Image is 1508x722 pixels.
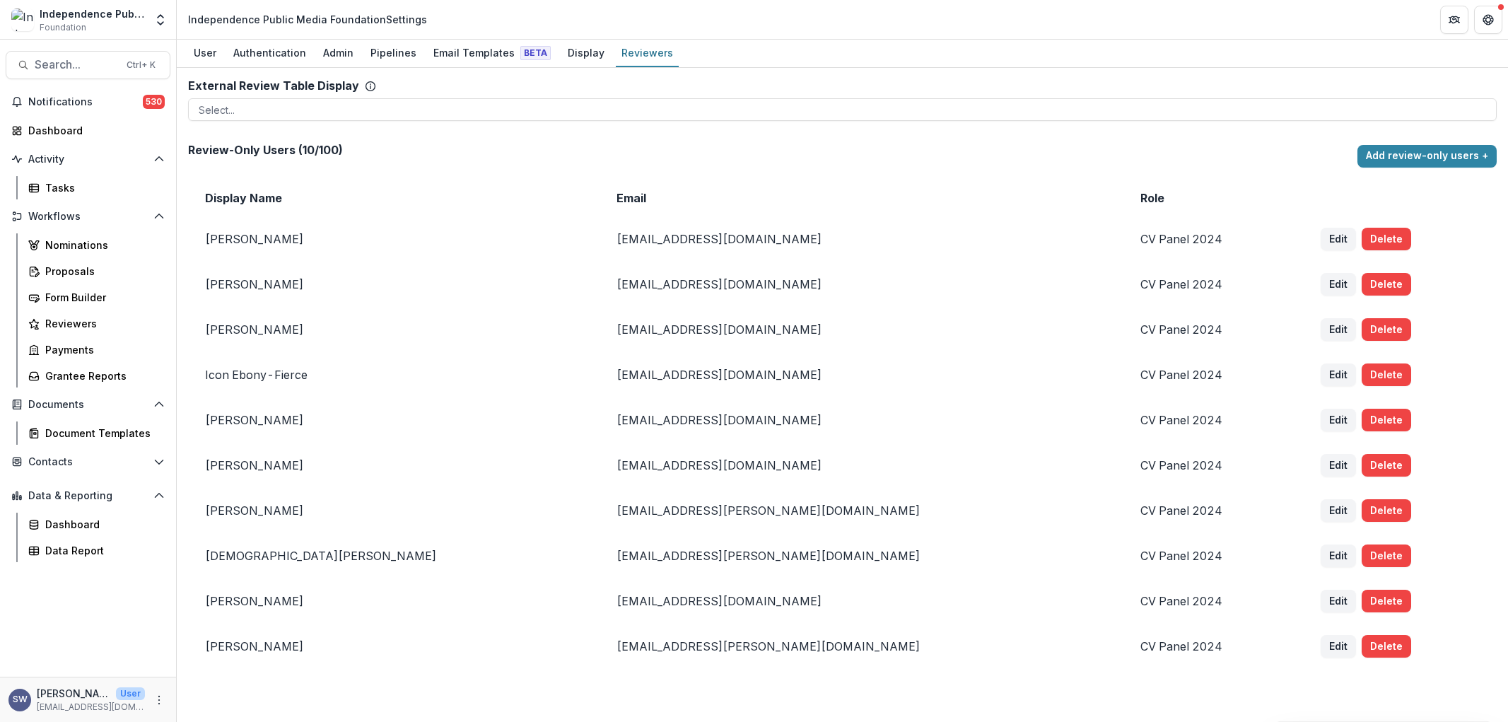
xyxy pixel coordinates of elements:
button: Delete [1362,318,1411,341]
div: Dashboard [45,517,159,532]
button: Edit [1321,499,1356,522]
a: Document Templates [23,421,170,445]
button: Open entity switcher [151,6,170,34]
button: Edit [1321,545,1356,567]
p: [PERSON_NAME] [205,232,583,246]
p: [EMAIL_ADDRESS][PERSON_NAME][DOMAIN_NAME] [616,639,1106,653]
p: [EMAIL_ADDRESS][DOMAIN_NAME] [616,232,1106,246]
button: Delete [1362,228,1411,250]
div: Form Builder [45,290,159,305]
p: [PERSON_NAME] [205,458,583,472]
div: Sherella Williams [13,695,28,704]
div: Reviewers [616,42,679,63]
div: Proposals [45,264,159,279]
div: Independence Public Media Foundation [40,6,145,21]
a: Admin [317,40,359,67]
div: Nominations [45,238,159,252]
a: Proposals [23,260,170,283]
button: Delete [1362,273,1411,296]
a: Form Builder [23,286,170,309]
div: Email Templates [428,42,556,63]
p: CV Panel 2024 [1140,322,1287,337]
div: Ctrl + K [124,57,158,73]
span: Contacts [28,456,148,468]
button: Edit [1321,363,1356,386]
div: Payments [45,342,159,357]
span: Documents [28,399,148,411]
button: Edit [1321,590,1356,612]
a: Display [562,40,610,67]
a: Payments [23,338,170,361]
button: Open Data & Reporting [6,484,170,507]
p: [PERSON_NAME] [205,413,583,427]
div: Display [562,42,610,63]
button: Delete [1362,635,1411,658]
button: Open Workflows [6,205,170,228]
h2: Review-Only Users ( 10 / 100 ) [188,144,1352,157]
button: Edit [1321,409,1356,431]
a: Dashboard [23,513,170,536]
p: [EMAIL_ADDRESS][DOMAIN_NAME] [616,413,1106,427]
p: [EMAIL_ADDRESS][DOMAIN_NAME] [616,322,1106,337]
div: User [188,42,222,63]
a: Dashboard [6,119,170,142]
button: Delete [1362,590,1411,612]
span: Notifications [28,96,143,108]
td: Email [600,180,1123,216]
div: Document Templates [45,426,159,441]
td: Role [1123,180,1304,216]
p: [EMAIL_ADDRESS][DOMAIN_NAME] [616,458,1106,472]
p: [PERSON_NAME] [205,322,583,337]
button: Get Help [1474,6,1502,34]
p: [EMAIL_ADDRESS][DOMAIN_NAME] [616,277,1106,291]
button: Delete [1362,454,1411,477]
p: CV Panel 2024 [1140,594,1287,608]
p: [PERSON_NAME] [205,277,583,291]
div: Independence Public Media Foundation Settings [188,12,427,27]
a: Tasks [23,176,170,199]
div: Reviewers [45,316,159,331]
p: CV Panel 2024 [1140,232,1287,246]
div: Grantee Reports [45,368,159,383]
div: Data Report [45,543,159,558]
span: Data & Reporting [28,490,148,502]
p: CV Panel 2024 [1140,549,1287,563]
div: Authentication [228,42,312,63]
span: Foundation [40,21,86,34]
p: [EMAIL_ADDRESS][DOMAIN_NAME] [616,594,1106,608]
img: Independence Public Media Foundation [11,8,34,31]
span: 530 [143,95,165,109]
button: Notifications530 [6,91,170,113]
a: Reviewers [616,40,679,67]
p: [PERSON_NAME] [205,639,583,653]
span: Search... [35,58,118,71]
p: [EMAIL_ADDRESS][PERSON_NAME][DOMAIN_NAME] [616,549,1106,563]
button: Delete [1362,499,1411,522]
div: Tasks [45,180,159,195]
button: Edit [1321,318,1356,341]
p: [PERSON_NAME] [205,503,583,518]
button: Edit [1321,228,1356,250]
button: Open Contacts [6,450,170,473]
button: Edit [1321,273,1356,296]
p: CV Panel 2024 [1140,458,1287,472]
span: Workflows [28,211,148,223]
a: Data Report [23,539,170,562]
div: Dashboard [28,123,159,138]
p: [PERSON_NAME] [205,594,583,608]
p: CV Panel 2024 [1140,368,1287,382]
button: Edit [1321,635,1356,658]
a: Email Templates Beta [428,40,556,67]
button: Edit [1321,454,1356,477]
a: Authentication [228,40,312,67]
button: Add review-only users + [1357,145,1497,168]
p: User [116,687,145,700]
p: CV Panel 2024 [1140,413,1287,427]
button: Delete [1362,545,1411,567]
a: Grantee Reports [23,364,170,388]
div: Admin [317,42,359,63]
span: Beta [520,46,551,60]
button: Open Documents [6,393,170,416]
p: [EMAIL_ADDRESS][PERSON_NAME][DOMAIN_NAME] [616,503,1106,518]
button: Search... [6,51,170,79]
